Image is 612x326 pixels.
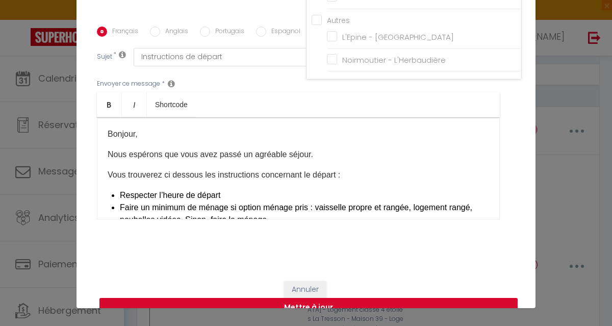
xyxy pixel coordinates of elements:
label: Sujet [97,52,112,63]
i: Subject [119,51,126,59]
li: Faire un minimum de ménage si option ménage pris : vaisselle propre et rangée, logement rangé, po... [120,202,489,226]
li: Respecter l’heure de départ ​ [120,189,489,202]
label: Anglais [160,27,188,38]
label: Envoyer ce message [97,79,160,89]
p: Nous espérons que vous avez passé un agréable séjour. [108,148,489,161]
p: Bonjour, [108,128,489,140]
span: L'Epine - [GEOGRAPHIC_DATA] [342,32,454,42]
i: Message [168,80,175,88]
a: Shortcode [147,92,196,117]
a: Bold [97,92,122,117]
button: Annuler [284,281,326,298]
label: Espagnol [266,27,300,38]
label: Français [107,27,138,38]
button: Mettre à jour [99,298,518,317]
p: Vous trouverez ci dessous les instructions concernant le départ : [108,169,489,181]
span: Autres [327,15,350,26]
div: ​​ [97,117,500,219]
label: Portugais [210,27,244,38]
a: Italic [122,92,147,117]
span: Noirmoutier - L'Herbaudière [342,55,446,65]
